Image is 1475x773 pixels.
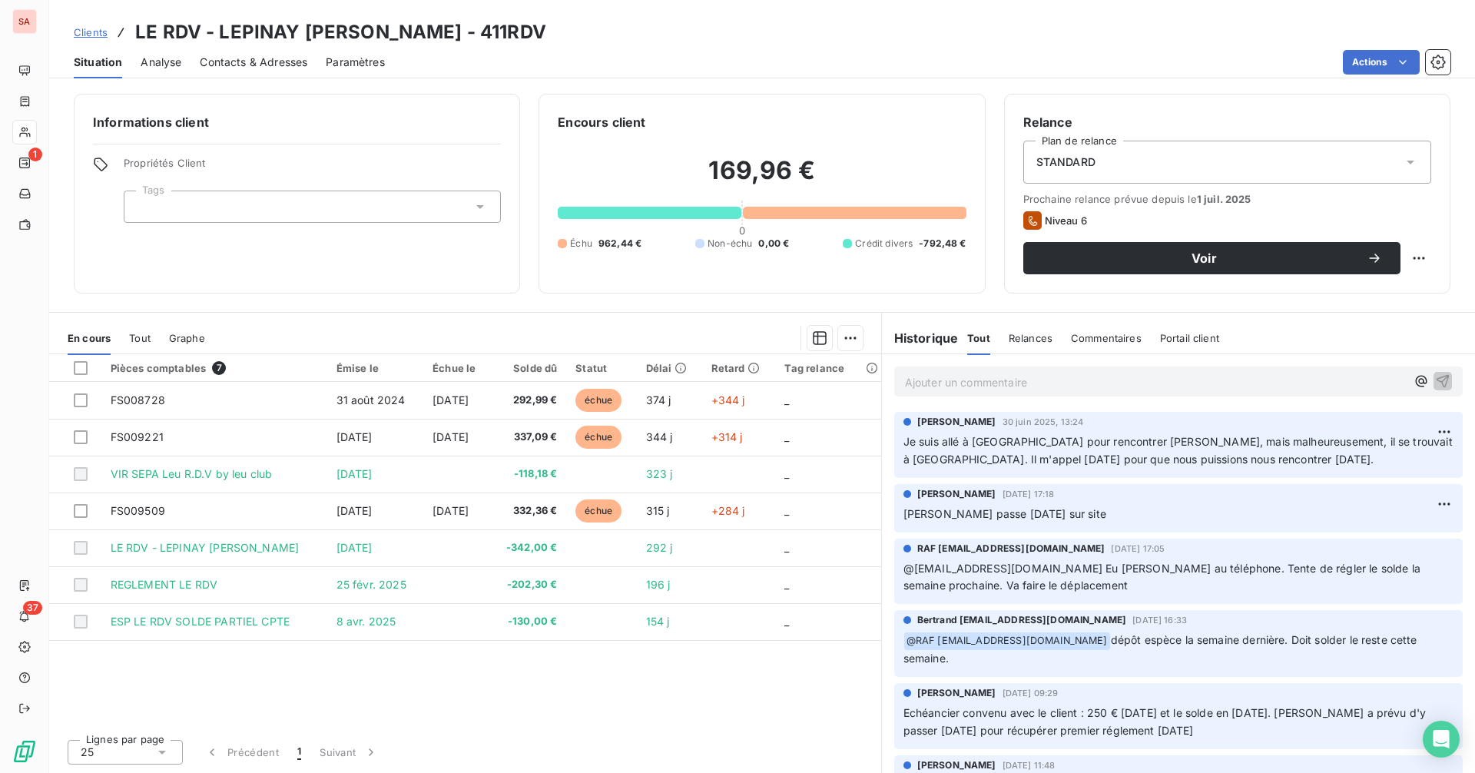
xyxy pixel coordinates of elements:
span: Je suis allé à [GEOGRAPHIC_DATA] pour rencontrer [PERSON_NAME], mais malheureusement, il se trouv... [903,435,1456,466]
span: [DATE] [433,393,469,406]
span: [DATE] 16:33 [1132,615,1187,625]
div: Tag relance [784,362,871,374]
button: Actions [1343,50,1420,75]
span: 292,99 € [500,393,558,408]
span: FS009509 [111,504,165,517]
span: En cours [68,332,111,344]
button: 1 [288,736,310,768]
span: 7 [212,361,226,375]
span: Voir [1042,252,1367,264]
img: Logo LeanPay [12,739,37,764]
span: VIR SEPA Leu R.D.V by leu club [111,467,273,480]
span: _ [784,430,789,443]
span: [PERSON_NAME] [917,487,996,501]
span: 37 [23,601,42,615]
span: +344 j [711,393,745,406]
span: Contacts & Adresses [200,55,307,70]
span: -342,00 € [500,540,558,556]
span: 31 août 2024 [336,393,406,406]
span: -130,00 € [500,614,558,629]
span: [DATE] 11:48 [1003,761,1056,770]
span: [DATE] [336,541,373,554]
span: 30 juin 2025, 13:24 [1003,417,1084,426]
div: Open Intercom Messenger [1423,721,1460,758]
span: _ [784,393,789,406]
h6: Relance [1023,113,1431,131]
span: Commentaires [1071,332,1142,344]
span: -792,48 € [919,237,966,250]
div: SA [12,9,37,34]
span: [PERSON_NAME] [917,686,996,700]
span: Niveau 6 [1045,214,1087,227]
h6: Informations client [93,113,501,131]
span: 1 [28,148,42,161]
span: Tout [129,332,151,344]
div: Délai [646,362,693,374]
span: 292 j [646,541,673,554]
span: FS008728 [111,393,165,406]
span: _ [784,504,789,517]
span: REGLEMENT LE RDV [111,578,217,591]
span: Analyse [141,55,181,70]
h6: Historique [882,329,959,347]
span: Relances [1009,332,1052,344]
span: [DATE] [336,467,373,480]
span: Paramètres [326,55,385,70]
span: Prochaine relance prévue depuis le [1023,193,1431,205]
span: +284 j [711,504,745,517]
span: 962,44 € [598,237,641,250]
span: _ [784,467,789,480]
span: [DATE] [433,430,469,443]
h6: Encours client [558,113,645,131]
h2: 169,96 € [558,155,966,201]
span: 323 j [646,467,673,480]
span: 315 j [646,504,670,517]
span: dépôt espèce la semaine dernière. Doit solder le reste cette semaine. [903,633,1420,665]
span: -202,30 € [500,577,558,592]
span: Bertrand [EMAIL_ADDRESS][DOMAIN_NAME] [917,613,1127,627]
span: @[EMAIL_ADDRESS][DOMAIN_NAME] Eu [PERSON_NAME] au téléphone. Tente de régler le solde la semaine ... [903,562,1424,592]
span: +314 j [711,430,743,443]
span: [PERSON_NAME] [917,758,996,772]
span: échue [575,426,621,449]
span: 344 j [646,430,673,443]
span: 154 j [646,615,670,628]
span: [DATE] [336,430,373,443]
span: Tout [967,332,990,344]
span: 25 [81,745,94,760]
span: Non-échu [708,237,752,250]
input: Ajouter une valeur [137,200,149,214]
div: Échue le [433,362,482,374]
span: 0 [739,224,745,237]
span: [PERSON_NAME] [917,415,996,429]
span: Graphe [169,332,205,344]
span: [PERSON_NAME] passe [DATE] sur site [903,507,1106,520]
span: Portail client [1160,332,1219,344]
span: [DATE] [336,504,373,517]
h3: LE RDV - LEPINAY [PERSON_NAME] - 411RDV [135,18,546,46]
span: Clients [74,26,108,38]
span: 1 [297,745,301,760]
span: [DATE] [433,504,469,517]
button: Suivant [310,736,388,768]
span: LE RDV - LEPINAY [PERSON_NAME] [111,541,300,554]
div: Pièces comptables [111,361,318,375]
span: ESP LE RDV SOLDE PARTIEL CPTE [111,615,290,628]
span: FS009221 [111,430,164,443]
span: @ RAF [EMAIL_ADDRESS][DOMAIN_NAME] [904,632,1110,650]
span: 374 j [646,393,671,406]
span: STANDARD [1036,154,1095,170]
button: Voir [1023,242,1400,274]
button: Précédent [195,736,288,768]
span: 0,00 € [758,237,789,250]
span: 337,09 € [500,430,558,445]
span: [DATE] 17:05 [1111,544,1165,553]
span: 196 j [646,578,671,591]
span: 8 avr. 2025 [336,615,396,628]
span: Crédit divers [855,237,913,250]
div: Retard [711,362,767,374]
span: 1 juil. 2025 [1197,193,1251,205]
span: Propriétés Client [124,157,501,178]
span: _ [784,615,789,628]
span: 25 févr. 2025 [336,578,406,591]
